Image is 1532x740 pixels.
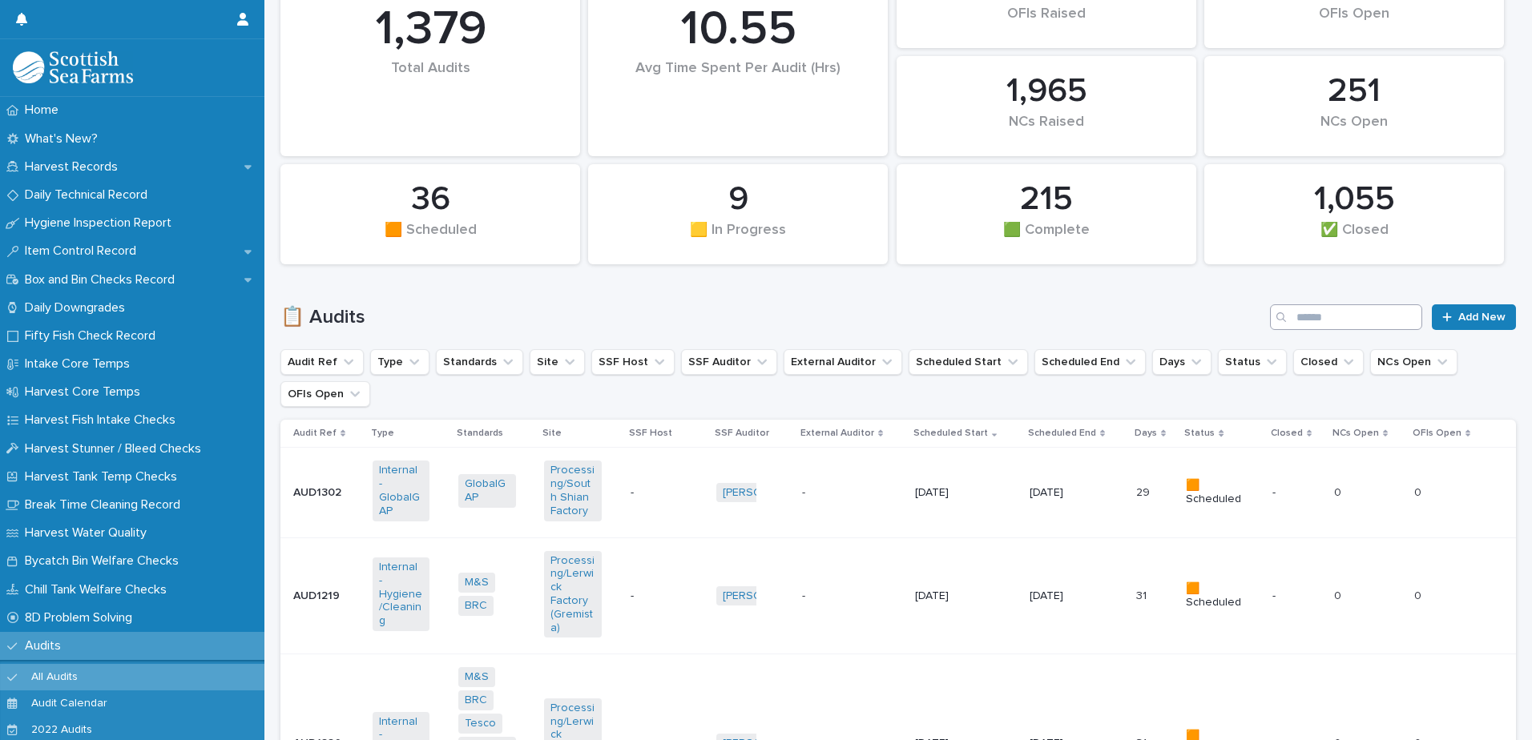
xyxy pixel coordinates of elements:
[465,599,487,613] a: BRC
[13,51,133,83] img: mMrefqRFQpe26GRNOUkG
[18,412,188,428] p: Harvest Fish Intake Checks
[1186,479,1243,506] p: 🟧 Scheduled
[18,553,191,569] p: Bycatch Bin Welfare Checks
[1458,312,1506,323] span: Add New
[1272,589,1322,603] p: -
[1270,304,1422,330] input: Search
[924,71,1169,111] div: 1,965
[18,670,91,684] p: All Audits
[18,610,145,625] p: 8D Problem Solving
[308,179,553,219] div: 36
[18,497,193,513] p: Break Time Cleaning Record
[784,349,902,375] button: External Auditor
[18,469,190,485] p: Harvest Tank Temp Checks
[909,349,1028,375] button: Scheduled Start
[800,424,874,442] p: External Auditor
[1152,349,1211,375] button: Days
[280,537,1516,654] tr: AUD1219AUD1219 Internal - Hygiene/Cleaning M&S BRC Processing/Lerwick Factory (Gremista) -[PERSON...
[591,349,675,375] button: SSF Host
[18,525,159,541] p: Harvest Water Quality
[1136,586,1150,603] p: 31
[18,697,120,710] p: Audit Calendar
[1413,424,1461,442] p: OFIs Open
[1272,486,1322,500] p: -
[465,717,496,730] a: Tesco
[915,589,972,603] p: [DATE]
[308,1,553,58] div: 1,379
[1332,424,1379,442] p: NCs Open
[1028,424,1096,442] p: Scheduled End
[18,272,187,288] p: Box and Bin Checks Record
[615,222,861,255] div: 🟨 In Progress
[293,483,345,500] p: AUD1302
[1135,424,1157,442] p: Days
[1414,483,1425,500] p: 0
[924,114,1169,147] div: NCs Raised
[465,670,489,684] a: M&S
[18,243,149,259] p: Item Control Record
[18,723,105,737] p: 2022 Audits
[1232,179,1477,219] div: 1,055
[18,300,138,316] p: Daily Downgrades
[924,179,1169,219] div: 215
[436,349,523,375] button: Standards
[1232,114,1477,147] div: NCs Open
[1293,349,1364,375] button: Closed
[293,586,343,603] p: AUD1219
[802,483,808,500] p: -
[280,381,370,407] button: OFIs Open
[1271,424,1303,442] p: Closed
[308,222,553,255] div: 🟧 Scheduled
[18,131,111,147] p: What's New?
[1232,71,1477,111] div: 251
[715,424,769,442] p: SSF Auditor
[631,486,687,500] p: -
[915,486,972,500] p: [DATE]
[371,424,394,442] p: Type
[18,356,143,372] p: Intake Core Temps
[1334,586,1345,603] p: 0
[1030,486,1087,500] p: [DATE]
[308,60,553,111] div: Total Audits
[18,215,184,231] p: Hygiene Inspection Report
[1232,6,1477,39] div: OFIs Open
[379,464,423,517] a: Internal - GlobalGAP
[465,694,487,707] a: BRC
[1370,349,1457,375] button: NCs Open
[18,159,131,175] p: Harvest Records
[18,582,179,597] p: Chill Tank Welfare Checks
[924,6,1169,39] div: OFIs Raised
[913,424,988,442] p: Scheduled Start
[629,424,672,442] p: SSF Host
[723,486,810,500] a: [PERSON_NAME]
[802,586,808,603] p: -
[924,222,1169,255] div: 🟩 Complete
[631,589,687,603] p: -
[550,464,595,517] a: Processing/South Shian Factory
[542,424,562,442] p: Site
[280,448,1516,537] tr: AUD1302AUD1302 Internal - GlobalGAP GlobalGAP Processing/South Shian Factory -[PERSON_NAME] -- [D...
[465,576,489,589] a: M&S
[550,554,595,635] a: Processing/Lerwick Factory (Gremista)
[280,306,1264,329] h1: 📋 Audits
[293,424,337,442] p: Audit Ref
[530,349,585,375] button: Site
[1136,483,1153,500] p: 29
[18,638,74,654] p: Audits
[280,349,364,375] button: Audit Ref
[1218,349,1287,375] button: Status
[1184,424,1215,442] p: Status
[18,384,153,400] p: Harvest Core Temps
[1186,582,1243,609] p: 🟧 Scheduled
[723,589,810,603] a: [PERSON_NAME]
[615,179,861,219] div: 9
[681,349,777,375] button: SSF Auditor
[1034,349,1146,375] button: Scheduled End
[615,1,861,58] div: 10.55
[18,103,71,118] p: Home
[1334,483,1345,500] p: 0
[18,187,160,203] p: Daily Technical Record
[370,349,429,375] button: Type
[615,60,861,111] div: Avg Time Spent Per Audit (Hrs)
